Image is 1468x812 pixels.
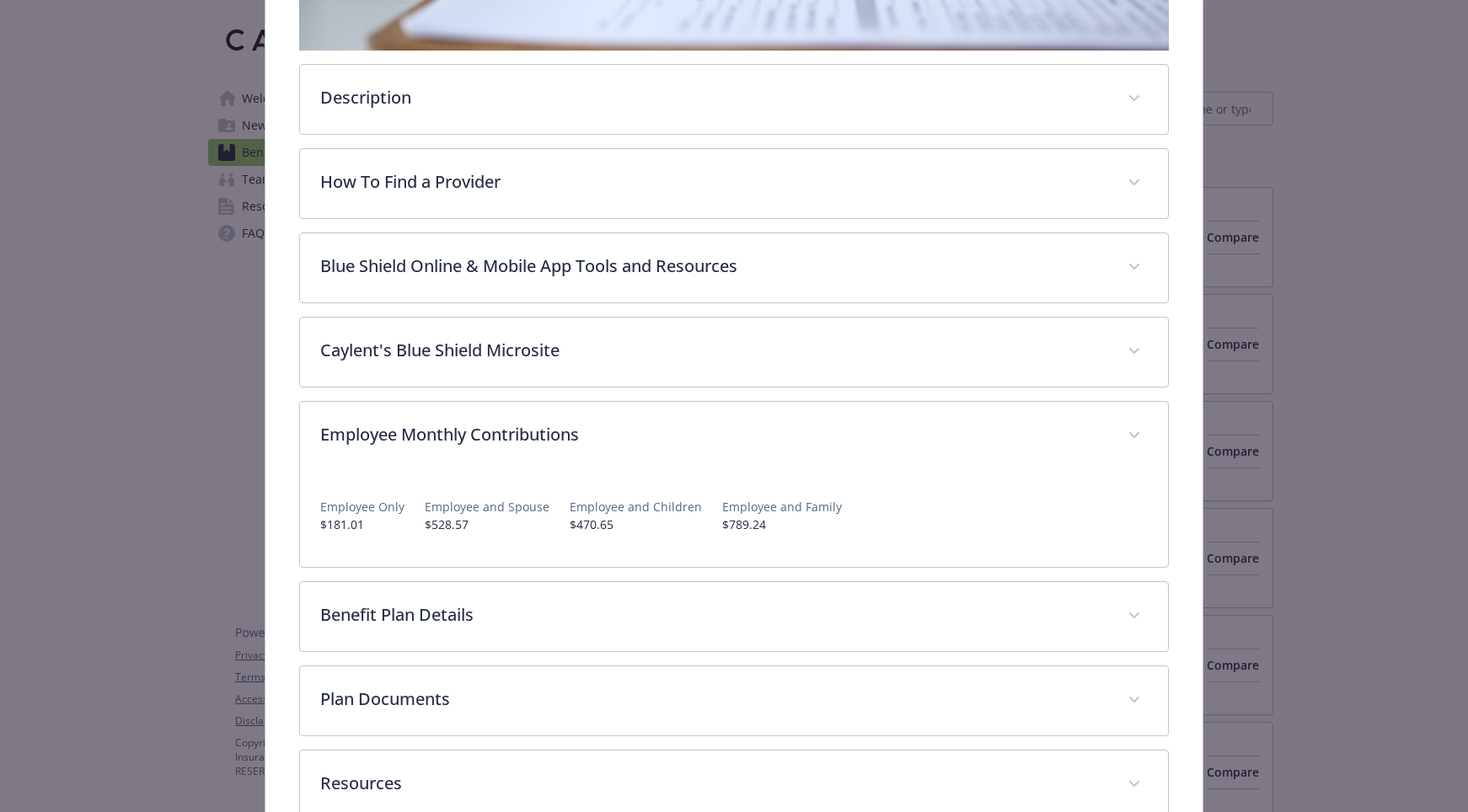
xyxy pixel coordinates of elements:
p: Employee and Spouse [425,498,549,516]
p: Employee Monthly Contributions [320,422,1108,447]
div: Description [300,65,1169,134]
p: $528.57 [425,516,549,533]
div: How To Find a Provider [300,149,1169,218]
p: Resources [320,771,1108,796]
p: Employee and Children [570,498,702,516]
p: Employee Only [320,498,405,516]
p: Blue Shield Online & Mobile App Tools and Resources [320,254,1108,279]
p: Description [320,85,1108,110]
div: Benefit Plan Details [300,582,1169,651]
div: Blue Shield Online & Mobile App Tools and Resources [300,233,1169,302]
p: Caylent's Blue Shield Microsite [320,338,1108,363]
div: Employee Monthly Contributions [300,471,1169,567]
p: Employee and Family [722,498,842,516]
p: Benefit Plan Details [320,602,1108,628]
p: $181.01 [320,516,405,533]
p: $470.65 [570,516,702,533]
p: $789.24 [722,516,842,533]
div: Plan Documents [300,666,1169,735]
p: Plan Documents [320,686,1108,712]
p: How To Find a Provider [320,169,1108,195]
div: Caylent's Blue Shield Microsite [300,318,1169,387]
div: Employee Monthly Contributions [300,402,1169,471]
